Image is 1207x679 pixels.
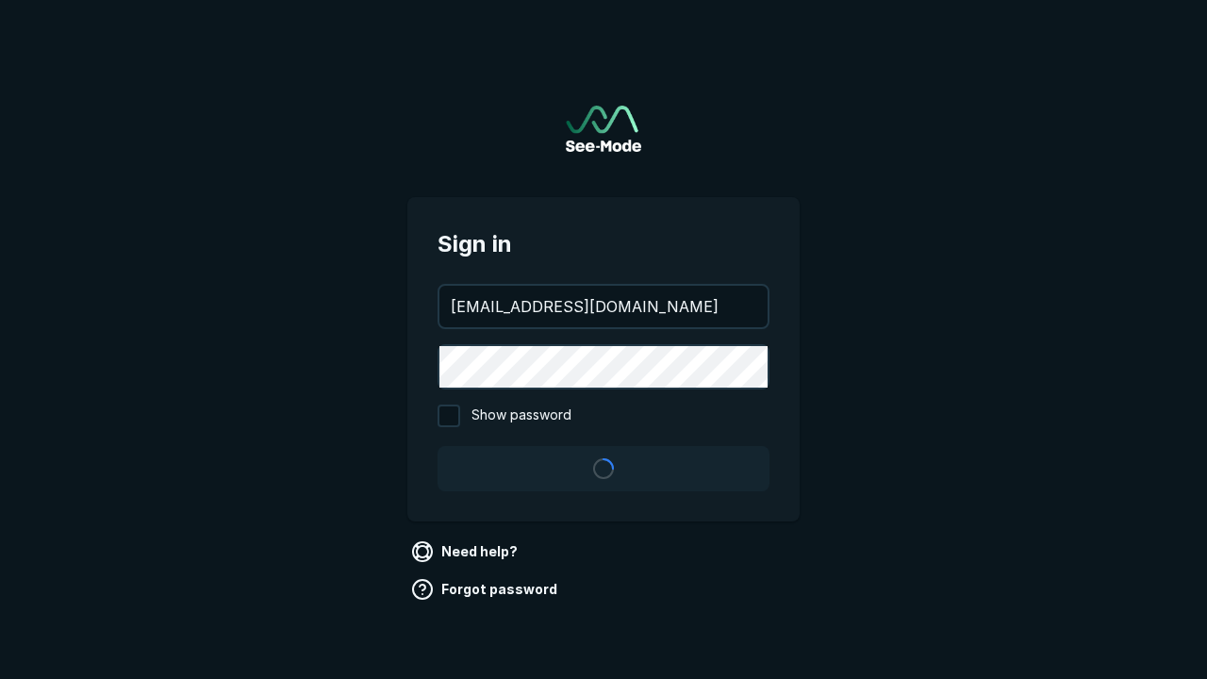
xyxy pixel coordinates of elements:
a: Need help? [407,537,525,567]
input: your@email.com [439,286,768,327]
a: Go to sign in [566,106,641,152]
img: See-Mode Logo [566,106,641,152]
a: Forgot password [407,574,565,604]
span: Show password [471,405,571,427]
span: Sign in [438,227,769,261]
